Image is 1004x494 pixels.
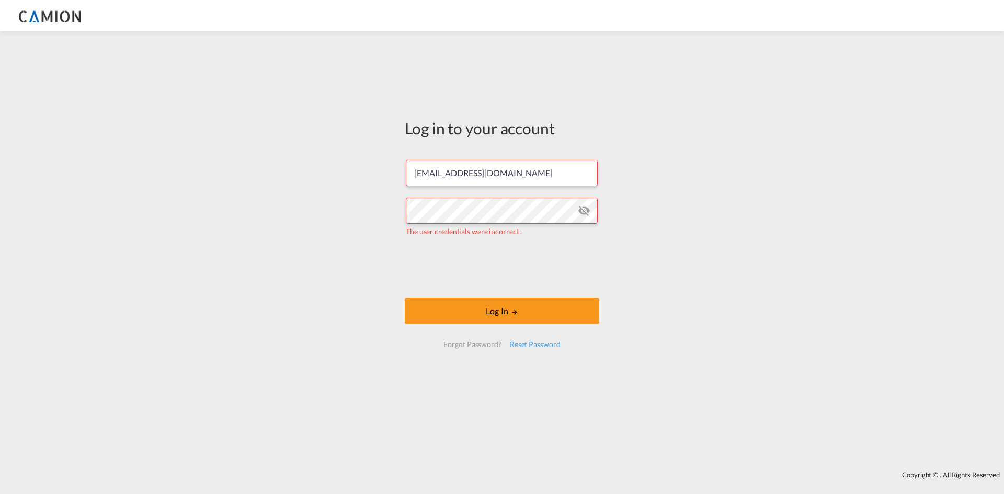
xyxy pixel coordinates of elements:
input: Enter email/phone number [406,160,598,186]
iframe: reCAPTCHA [423,247,581,288]
md-icon: icon-eye-off [578,204,590,217]
img: 05c02a603cfc11efa1b81fce21b124fa.png [16,4,86,28]
div: Log in to your account [405,117,599,139]
div: Forgot Password? [439,335,505,354]
button: LOGIN [405,298,599,324]
div: Reset Password [506,335,565,354]
span: The user credentials were incorrect. [406,227,520,236]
